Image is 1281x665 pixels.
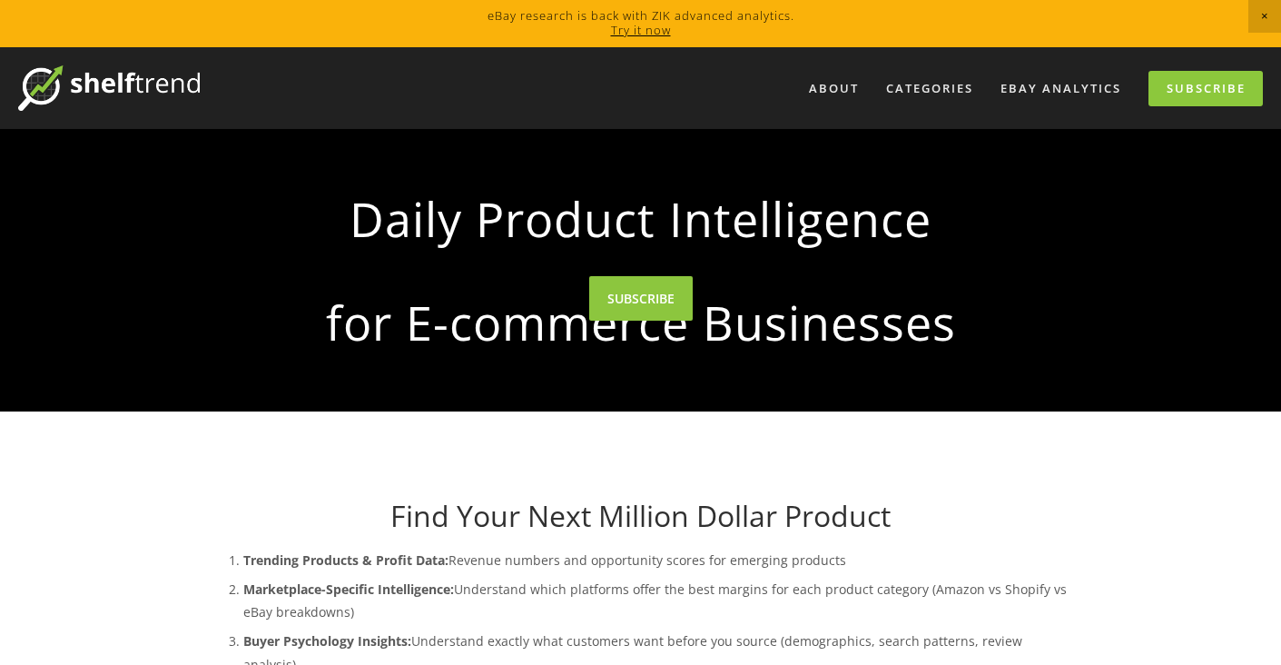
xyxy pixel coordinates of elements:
a: Try it now [611,22,671,38]
div: Categories [874,74,985,104]
strong: Marketplace-Specific Intelligence: [243,581,454,598]
strong: for E-commerce Businesses [236,280,1046,365]
h1: Find Your Next Million Dollar Product [207,499,1075,533]
a: Subscribe [1148,71,1263,106]
img: ShelfTrend [18,65,200,111]
a: eBay Analytics [989,74,1133,104]
p: Revenue numbers and opportunity scores for emerging products [243,549,1075,571]
strong: Buyer Psychology Insights: [243,632,411,650]
p: Understand which platforms offer the best margins for each product category (Amazon vs Shopify vs... [243,578,1075,623]
a: About [797,74,871,104]
strong: Trending Products & Profit Data: [243,551,448,569]
strong: Daily Product Intelligence [236,176,1046,262]
a: SUBSCRIBE [589,276,693,321]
